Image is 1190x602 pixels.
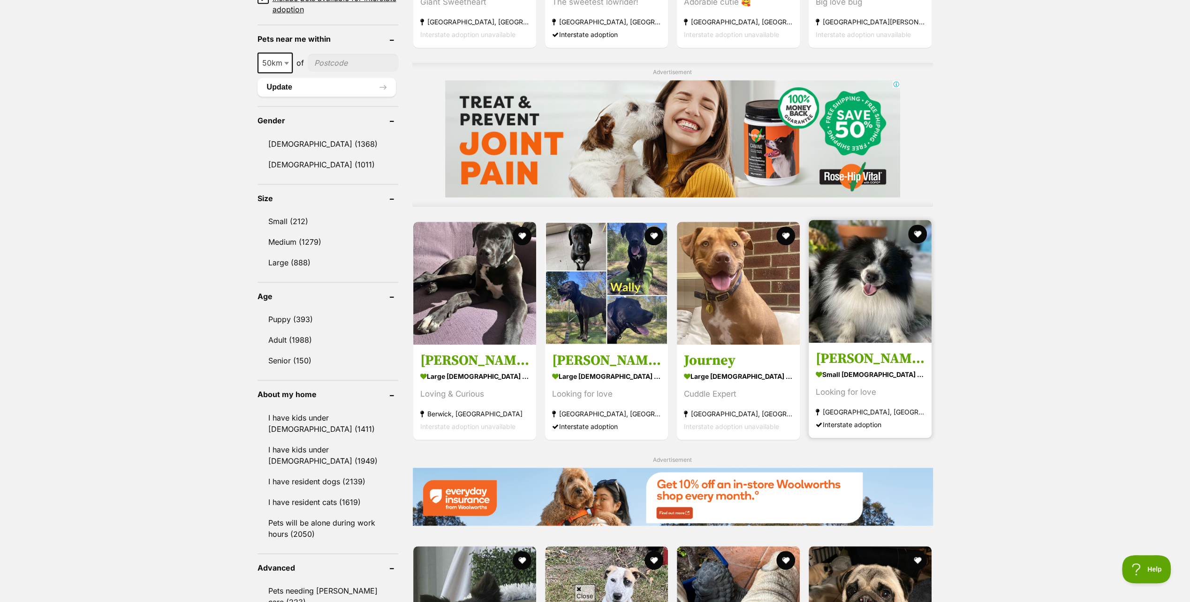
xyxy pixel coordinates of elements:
a: I have resident cats (1619) [258,492,398,512]
h3: [PERSON_NAME] [552,351,661,369]
header: Advanced [258,564,398,572]
a: I have kids under [DEMOGRAPHIC_DATA] (1949) [258,440,398,471]
img: Journey - Staffordshire Bull Terrier Dog [677,222,800,345]
a: Large (888) [258,253,398,272]
div: Looking for love [816,385,925,398]
strong: [GEOGRAPHIC_DATA], [GEOGRAPHIC_DATA] [684,15,793,28]
strong: large [DEMOGRAPHIC_DATA] Dog [420,369,529,383]
span: Interstate adoption unavailable [816,30,911,38]
strong: [GEOGRAPHIC_DATA], [GEOGRAPHIC_DATA] [684,407,793,420]
h3: Journey [684,351,793,369]
strong: small [DEMOGRAPHIC_DATA] Dog [816,367,925,381]
a: Senior (150) [258,351,398,370]
div: Advertisement [412,63,933,207]
a: [DEMOGRAPHIC_DATA] (1368) [258,134,398,154]
header: About my home [258,390,398,399]
span: of [296,57,304,68]
span: 50km [258,53,293,73]
span: Interstate adoption unavailable [420,422,515,430]
img: Wally - Labrador Retriever x Bull Arab Dog [545,222,668,345]
a: Medium (1279) [258,232,398,252]
header: Size [258,194,398,203]
button: favourite [513,226,531,245]
a: Everyday Insurance promotional banner [412,467,933,527]
img: Clyde - Pomeranian Dog [809,220,932,343]
strong: [GEOGRAPHIC_DATA], [GEOGRAPHIC_DATA] [816,405,925,418]
img: Everyday Insurance promotional banner [412,467,933,525]
strong: [GEOGRAPHIC_DATA], [GEOGRAPHIC_DATA] [420,15,529,28]
a: [PERSON_NAME] large [DEMOGRAPHIC_DATA] Dog Loving & Curious Berwick, [GEOGRAPHIC_DATA] Interstate... [413,344,536,439]
span: Interstate adoption unavailable [684,30,779,38]
strong: [GEOGRAPHIC_DATA], [GEOGRAPHIC_DATA] [552,15,661,28]
a: Puppy (393) [258,309,398,329]
button: favourite [776,551,795,570]
header: Age [258,292,398,301]
a: I have resident dogs (2139) [258,472,398,491]
strong: Berwick, [GEOGRAPHIC_DATA] [420,407,529,420]
img: Billy - Great Dane Dog [413,222,536,345]
strong: [GEOGRAPHIC_DATA], [GEOGRAPHIC_DATA] [552,407,661,420]
a: Pets will be alone during work hours (2050) [258,513,398,544]
iframe: Advertisement [445,80,900,197]
div: Interstate adoption [552,420,661,432]
h3: [PERSON_NAME] [816,349,925,367]
div: Loving & Curious [420,387,529,400]
header: Gender [258,116,398,125]
a: Adult (1988) [258,330,398,350]
div: Interstate adoption [816,418,925,430]
a: Small (212) [258,211,398,231]
span: Advertisement [653,456,692,463]
strong: [GEOGRAPHIC_DATA][PERSON_NAME][GEOGRAPHIC_DATA] [816,15,925,28]
a: [PERSON_NAME] small [DEMOGRAPHIC_DATA] Dog Looking for love [GEOGRAPHIC_DATA], [GEOGRAPHIC_DATA] ... [809,342,932,437]
span: 50km [258,56,292,69]
span: Interstate adoption unavailable [684,422,779,430]
button: favourite [644,226,663,245]
a: I have kids under [DEMOGRAPHIC_DATA] (1411) [258,408,398,439]
button: favourite [909,225,927,243]
button: favourite [644,551,663,570]
span: Close [575,584,595,601]
div: Interstate adoption [552,28,661,41]
strong: large [DEMOGRAPHIC_DATA] Dog [684,369,793,383]
button: Update [258,78,396,97]
strong: large [DEMOGRAPHIC_DATA] Dog [552,369,661,383]
button: favourite [776,226,795,245]
a: [DEMOGRAPHIC_DATA] (1011) [258,155,398,174]
header: Pets near me within [258,35,398,43]
div: Looking for love [552,387,661,400]
h3: [PERSON_NAME] [420,351,529,369]
button: favourite [513,551,531,570]
button: favourite [909,551,927,570]
a: [PERSON_NAME] large [DEMOGRAPHIC_DATA] Dog Looking for love [GEOGRAPHIC_DATA], [GEOGRAPHIC_DATA] ... [545,344,668,439]
span: Interstate adoption unavailable [420,30,515,38]
input: postcode [308,54,398,72]
iframe: Help Scout Beacon - Open [1122,555,1171,583]
a: Journey large [DEMOGRAPHIC_DATA] Dog Cuddle Expert [GEOGRAPHIC_DATA], [GEOGRAPHIC_DATA] Interstat... [677,344,800,439]
div: Cuddle Expert [684,387,793,400]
